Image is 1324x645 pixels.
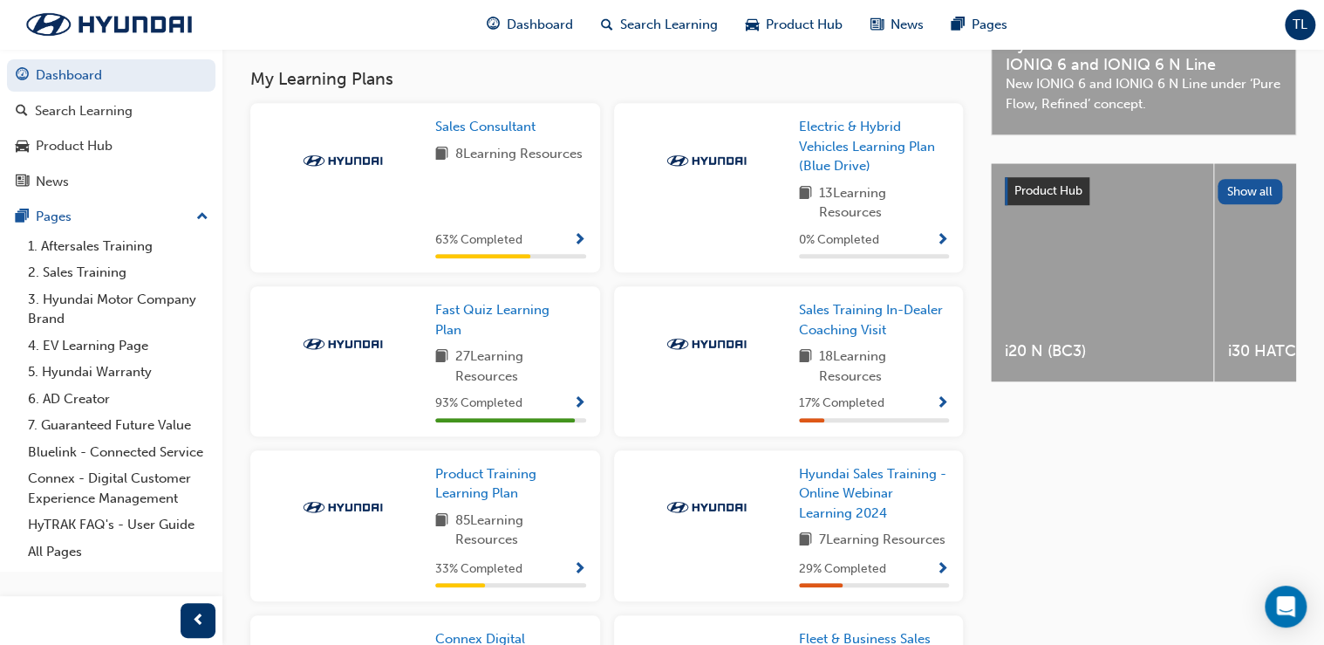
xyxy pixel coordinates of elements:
img: Trak [295,335,391,353]
a: Hyundai Sales Training - Online Webinar Learning 2024 [799,464,950,524]
span: Product Training Learning Plan [435,466,536,502]
a: guage-iconDashboard [473,7,587,43]
span: 29 % Completed [799,559,886,580]
span: book-icon [435,347,448,386]
button: DashboardSearch LearningProduct HubNews [7,56,215,201]
span: Show Progress [936,562,949,578]
span: 0 % Completed [799,230,879,250]
span: news-icon [870,14,884,36]
a: Sales Consultant [435,117,543,137]
a: news-iconNews [857,7,938,43]
div: Open Intercom Messenger [1265,586,1307,628]
a: Electric & Hybrid Vehicles Learning Plan (Blue Drive) [799,117,950,176]
span: 17 % Completed [799,394,884,414]
span: 18 Learning Resources [819,347,950,386]
span: Show Progress [573,562,586,578]
span: Show Progress [936,233,949,249]
button: Show Progress [936,393,949,415]
span: book-icon [435,511,448,550]
span: Sales Consultant [435,119,536,134]
span: 8 Learning Resources [455,144,583,166]
button: TL [1285,10,1315,40]
span: prev-icon [192,610,205,632]
span: i20 N (BC3) [1005,341,1199,361]
span: pages-icon [952,14,965,36]
span: 85 Learning Resources [455,511,586,550]
a: Sales Training In-Dealer Coaching Visit [799,300,950,340]
button: Show Progress [936,230,949,251]
img: Trak [659,498,754,516]
button: Pages [7,201,215,233]
a: Dashboard [7,59,215,92]
span: guage-icon [16,68,29,84]
span: guage-icon [487,14,500,36]
span: book-icon [799,347,812,386]
a: Fast Quiz Learning Plan [435,300,586,340]
img: Trak [295,152,391,169]
span: Product Hub [1014,183,1082,198]
span: 13 Learning Resources [819,183,950,223]
span: up-icon [196,206,208,229]
span: Show Progress [936,396,949,412]
button: Show Progress [936,559,949,580]
span: TL [1293,15,1307,35]
span: search-icon [16,104,28,120]
span: book-icon [799,530,812,552]
span: Pages [972,15,1007,35]
span: 33 % Completed [435,559,522,580]
a: i20 N (BC3) [991,163,1213,381]
a: 5. Hyundai Warranty [21,359,215,386]
span: Sales Training In-Dealer Coaching Visit [799,302,943,338]
span: Fast Quiz Learning Plan [435,302,549,338]
a: Product Hub [7,130,215,162]
div: News [36,172,69,192]
button: Show Progress [573,559,586,580]
a: Bluelink - Connected Service [21,439,215,466]
a: 6. AD Creator [21,386,215,413]
img: Trak [295,498,391,516]
span: Show Progress [573,233,586,249]
a: Product Training Learning Plan [435,464,586,504]
span: search-icon [601,14,613,36]
a: search-iconSearch Learning [587,7,732,43]
a: 1. Aftersales Training [21,233,215,260]
img: Trak [9,6,209,43]
span: pages-icon [16,209,29,225]
span: Hyundai Motor unveils the new IONIQ 6 and IONIQ 6 N Line [1006,35,1281,74]
a: 2. Sales Training [21,259,215,286]
a: Search Learning [7,95,215,127]
span: 93 % Completed [435,394,522,414]
a: car-iconProduct Hub [732,7,857,43]
a: Connex - Digital Customer Experience Management [21,465,215,511]
span: Hyundai Sales Training - Online Webinar Learning 2024 [799,466,946,521]
span: 27 Learning Resources [455,347,586,386]
span: Show Progress [573,396,586,412]
span: car-icon [746,14,759,36]
span: car-icon [16,139,29,154]
span: Product Hub [766,15,843,35]
span: Search Learning [620,15,718,35]
a: Product HubShow all [1005,177,1282,205]
span: book-icon [435,144,448,166]
a: 4. EV Learning Page [21,333,215,360]
div: Product Hub [36,136,113,156]
span: 7 Learning Resources [819,530,945,552]
div: Search Learning [35,101,133,121]
a: 3. Hyundai Motor Company Brand [21,286,215,333]
span: news-icon [16,175,29,190]
img: Trak [659,335,754,353]
a: News [7,166,215,198]
img: Trak [659,152,754,169]
div: Pages [36,207,72,227]
span: book-icon [799,183,812,223]
a: 7. Guaranteed Future Value [21,412,215,439]
a: pages-iconPages [938,7,1021,43]
button: Show all [1218,179,1283,204]
button: Show Progress [573,393,586,415]
span: Dashboard [507,15,573,35]
button: Show Progress [573,230,586,251]
span: 63 % Completed [435,230,522,250]
span: Electric & Hybrid Vehicles Learning Plan (Blue Drive) [799,119,935,174]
